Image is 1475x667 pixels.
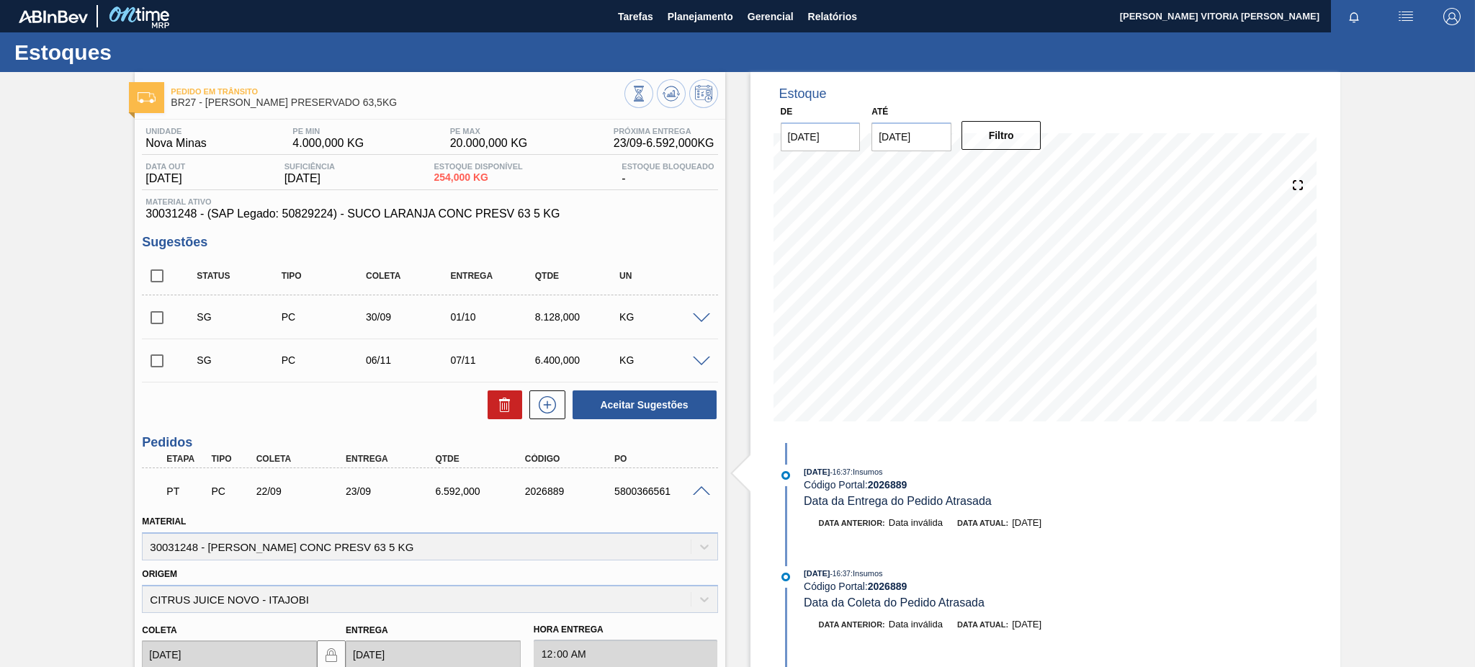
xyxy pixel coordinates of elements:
[207,485,254,497] div: Pedido de Compra
[171,97,624,108] span: BR27 - SUCO LARANJA PRESERVADO 63,5KG
[447,311,542,323] div: 01/10/2025
[532,354,627,366] div: 6.400,000
[447,271,542,281] div: Entrega
[145,197,714,206] span: Material ativo
[871,122,951,151] input: dd/mm/yyyy
[522,390,565,419] div: Nova sugestão
[532,271,627,281] div: Qtde
[166,485,206,497] p: PT
[362,271,457,281] div: Coleta
[957,519,1008,527] span: Data atual:
[521,454,622,464] div: Código
[284,172,335,185] span: [DATE]
[362,354,457,366] div: 06/11/2025
[323,646,340,663] img: locked
[804,467,830,476] span: [DATE]
[142,235,717,250] h3: Sugestões
[284,162,335,171] span: Suficiência
[1012,619,1041,630] span: [DATE]
[534,619,718,640] label: Hora Entrega
[193,311,288,323] div: Sugestão Criada
[138,92,156,103] img: Ícone
[145,172,185,185] span: [DATE]
[957,620,1008,629] span: Data atual:
[142,569,177,579] label: Origem
[781,107,793,117] label: De
[819,519,885,527] span: Data anterior:
[292,127,364,135] span: PE MIN
[1397,8,1415,25] img: userActions
[611,485,712,497] div: 5800366561
[804,495,992,507] span: Data da Entrega do Pedido Atrasada
[573,390,717,419] button: Aceitar Sugestões
[618,8,653,25] span: Tarefas
[163,454,210,464] div: Etapa
[779,86,827,102] div: Estoque
[781,122,861,151] input: dd/mm/yyyy
[431,485,532,497] div: 6.592,000
[207,454,254,464] div: Tipo
[434,162,522,171] span: Estoque Disponível
[163,475,210,507] div: Pedido em Trânsito
[346,625,388,635] label: Entrega
[253,485,354,497] div: 22/09/2025
[278,311,373,323] div: Pedido de Compra
[851,467,883,476] span: : Insumos
[145,207,714,220] span: 30031248 - (SAP Legado: 50829224) - SUCO LARANJA CONC PRESV 63 5 KG
[193,271,288,281] div: Status
[1331,6,1377,27] button: Notificações
[614,127,714,135] span: Próxima Entrega
[253,454,354,464] div: Coleta
[193,354,288,366] div: Sugestão Criada
[611,454,712,464] div: PO
[14,44,270,61] h1: Estoques
[618,162,717,185] div: -
[292,137,364,150] span: 4.000,000 KG
[819,620,885,629] span: Data anterior:
[830,468,851,476] span: - 16:37
[868,479,907,491] strong: 2026889
[614,137,714,150] span: 23/09 - 6.592,000 KG
[171,87,624,96] span: Pedido em Trânsito
[450,127,528,135] span: PE MAX
[830,570,851,578] span: - 16:37
[781,471,790,480] img: atual
[1012,517,1041,528] span: [DATE]
[851,569,883,578] span: : Insumos
[748,8,794,25] span: Gerencial
[616,271,711,281] div: UN
[278,271,373,281] div: Tipo
[342,454,443,464] div: Entrega
[342,485,443,497] div: 23/09/2025
[142,625,176,635] label: Coleta
[565,389,718,421] div: Aceitar Sugestões
[616,311,711,323] div: KG
[889,517,943,528] span: Data inválida
[804,479,1146,491] div: Código Portal:
[668,8,733,25] span: Planejamento
[450,137,528,150] span: 20.000,000 KG
[362,311,457,323] div: 30/09/2025
[431,454,532,464] div: Qtde
[145,127,206,135] span: Unidade
[781,573,790,581] img: atual
[616,354,711,366] div: KG
[804,596,985,609] span: Data da Coleta do Pedido Atrasada
[447,354,542,366] div: 07/11/2025
[689,79,718,108] button: Programar Estoque
[804,569,830,578] span: [DATE]
[1443,8,1461,25] img: Logout
[961,121,1041,150] button: Filtro
[532,311,627,323] div: 8.128,000
[868,581,907,592] strong: 2026889
[871,107,888,117] label: Até
[480,390,522,419] div: Excluir Sugestões
[657,79,686,108] button: Atualizar Gráfico
[142,435,717,450] h3: Pedidos
[278,354,373,366] div: Pedido de Compra
[808,8,857,25] span: Relatórios
[142,516,186,527] label: Material
[434,172,522,183] span: 254,000 KG
[622,162,714,171] span: Estoque Bloqueado
[889,619,943,630] span: Data inválida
